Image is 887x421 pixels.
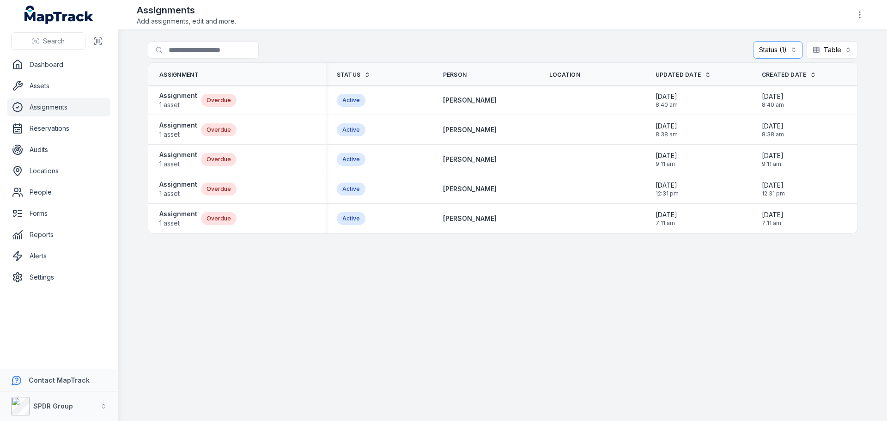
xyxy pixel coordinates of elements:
[201,183,237,195] div: Overdue
[159,180,197,189] strong: Assignment
[549,71,580,79] span: Location
[807,41,857,59] button: Table
[159,150,197,159] strong: Assignment
[762,210,784,227] time: 25/02/2025, 7:11:01 am
[656,122,678,138] time: 29/05/2025, 8:38:43 am
[159,121,197,130] strong: Assignment
[762,92,784,109] time: 29/05/2025, 8:40:46 am
[7,247,110,265] a: Alerts
[656,220,677,227] span: 7:11 am
[7,204,110,223] a: Forms
[29,376,90,384] strong: Contact MapTrack
[656,122,678,131] span: [DATE]
[762,92,784,101] span: [DATE]
[337,153,365,166] div: Active
[762,210,784,220] span: [DATE]
[159,150,197,169] a: Assignment1 asset
[656,71,711,79] a: Updated Date
[656,131,678,138] span: 8:38 am
[159,91,197,100] strong: Assignment
[443,184,497,194] a: [PERSON_NAME]
[7,55,110,74] a: Dashboard
[337,71,361,79] span: Status
[159,100,197,110] span: 1 asset
[159,219,197,228] span: 1 asset
[762,160,784,168] span: 9:11 am
[33,402,73,410] strong: SPDR Group
[656,190,679,197] span: 12:31 pm
[159,159,197,169] span: 1 asset
[337,183,365,195] div: Active
[762,220,784,227] span: 7:11 am
[7,140,110,159] a: Audits
[201,212,237,225] div: Overdue
[443,71,467,79] span: Person
[762,71,807,79] span: Created Date
[11,32,85,50] button: Search
[337,94,365,107] div: Active
[762,71,817,79] a: Created Date
[159,209,197,219] strong: Assignment
[137,17,236,26] span: Add assignments, edit and more.
[656,151,677,160] span: [DATE]
[159,180,197,198] a: Assignment1 asset
[762,181,785,190] span: [DATE]
[762,190,785,197] span: 12:31 pm
[159,71,199,79] span: Assignment
[7,226,110,244] a: Reports
[159,121,197,139] a: Assignment1 asset
[762,122,784,131] span: [DATE]
[201,94,237,107] div: Overdue
[656,160,677,168] span: 9:11 am
[656,210,677,220] span: [DATE]
[159,189,197,198] span: 1 asset
[762,101,784,109] span: 8:40 am
[7,77,110,95] a: Assets
[656,181,679,197] time: 27/02/2025, 12:31:53 pm
[443,96,497,105] a: [PERSON_NAME]
[762,131,784,138] span: 8:38 am
[656,181,679,190] span: [DATE]
[656,151,677,168] time: 08/04/2025, 9:11:13 am
[762,181,785,197] time: 27/02/2025, 12:31:53 pm
[337,71,371,79] a: Status
[24,6,94,24] a: MapTrack
[656,92,678,101] span: [DATE]
[201,153,237,166] div: Overdue
[656,210,677,227] time: 25/02/2025, 7:11:01 am
[7,119,110,138] a: Reservations
[337,212,365,225] div: Active
[201,123,237,136] div: Overdue
[443,155,497,164] a: [PERSON_NAME]
[7,162,110,180] a: Locations
[656,92,678,109] time: 29/05/2025, 8:40:46 am
[159,209,197,228] a: Assignment1 asset
[7,183,110,201] a: People
[656,71,701,79] span: Updated Date
[762,151,784,160] span: [DATE]
[443,125,497,134] a: [PERSON_NAME]
[7,98,110,116] a: Assignments
[443,214,497,223] a: [PERSON_NAME]
[337,123,365,136] div: Active
[762,122,784,138] time: 29/05/2025, 8:38:43 am
[159,91,197,110] a: Assignment1 asset
[7,268,110,287] a: Settings
[762,151,784,168] time: 08/04/2025, 9:11:13 am
[753,41,803,59] button: Status (1)
[137,4,236,17] h2: Assignments
[43,37,65,46] span: Search
[159,130,197,139] span: 1 asset
[656,101,678,109] span: 8:40 am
